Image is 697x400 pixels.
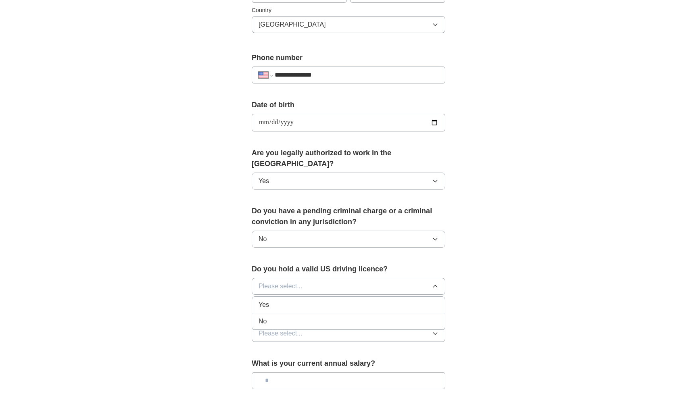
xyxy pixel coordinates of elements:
button: Please select... [252,325,445,342]
span: Yes [259,300,269,310]
label: Phone number [252,52,445,63]
span: Please select... [259,329,303,338]
button: No [252,231,445,248]
button: Please select... [252,278,445,295]
button: [GEOGRAPHIC_DATA] [252,16,445,33]
label: Date of birth [252,100,445,110]
button: Yes [252,173,445,190]
span: No [259,234,267,244]
span: [GEOGRAPHIC_DATA] [259,20,326,29]
span: Please select... [259,281,303,291]
label: Do you hold a valid US driving licence? [252,264,445,275]
span: Yes [259,176,269,186]
label: Do you have a pending criminal charge or a criminal conviction in any jurisdiction? [252,206,445,227]
label: Country [252,6,445,15]
label: What is your current annual salary? [252,358,445,369]
label: Are you legally authorized to work in the [GEOGRAPHIC_DATA]? [252,148,445,169]
span: No [259,317,267,326]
